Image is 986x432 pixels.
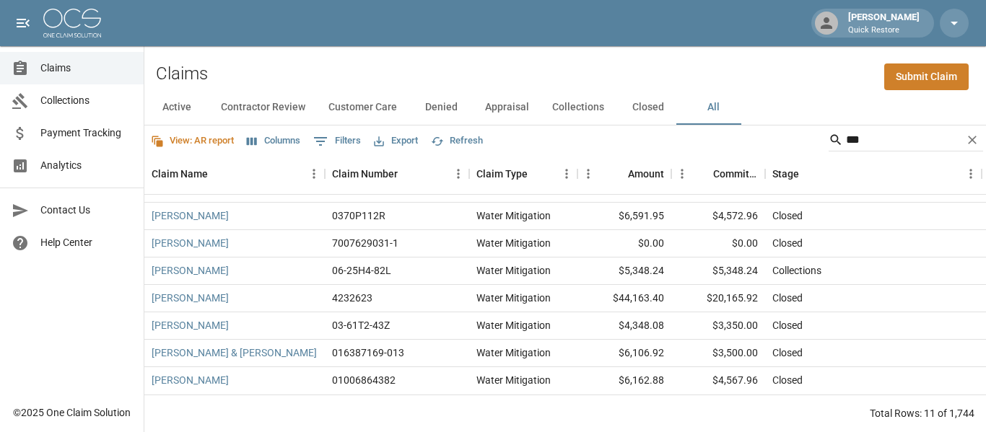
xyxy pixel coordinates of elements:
[427,130,487,152] button: Refresh
[152,318,229,332] a: [PERSON_NAME]
[671,154,765,194] div: Committed Amount
[693,164,713,184] button: Sort
[469,154,577,194] div: Claim Type
[960,163,982,185] button: Menu
[9,9,38,38] button: open drawer
[577,312,671,340] div: $4,348.08
[541,90,616,125] button: Collections
[476,236,551,250] div: Water Mitigation
[448,163,469,185] button: Menu
[556,163,577,185] button: Menu
[671,163,693,185] button: Menu
[577,154,671,194] div: Amount
[681,90,746,125] button: All
[144,90,986,125] div: dynamic tabs
[671,257,765,285] div: $5,348.24
[40,203,132,218] span: Contact Us
[476,373,551,387] div: Water Mitigation
[577,340,671,367] div: $6,106.92
[772,263,821,278] div: Collections
[398,164,418,184] button: Sort
[884,63,969,90] a: Submit Claim
[209,90,317,125] button: Contractor Review
[577,285,671,312] div: $44,163.40
[152,154,208,194] div: Claim Name
[332,154,398,194] div: Claim Number
[713,154,758,194] div: Committed Amount
[317,90,409,125] button: Customer Care
[476,154,528,194] div: Claim Type
[577,163,599,185] button: Menu
[772,208,803,223] div: Closed
[577,203,671,230] div: $6,591.95
[476,345,551,360] div: Water Mitigation
[616,90,681,125] button: Closed
[671,312,765,340] div: $3,350.00
[40,125,132,141] span: Payment Tracking
[152,291,229,305] a: [PERSON_NAME]
[671,285,765,312] div: $20,165.92
[332,345,404,360] div: 016387169-013
[332,291,372,305] div: 4232623
[144,154,325,194] div: Claim Name
[208,164,228,184] button: Sort
[409,90,474,125] button: Denied
[40,93,132,108] span: Collections
[829,128,983,154] div: Search
[842,10,925,36] div: [PERSON_NAME]
[332,208,385,223] div: 0370P112R
[765,154,982,194] div: Stage
[577,230,671,257] div: $0.00
[13,405,131,420] div: © 2025 One Claim Solution
[476,263,551,278] div: Water Mitigation
[772,318,803,332] div: Closed
[152,345,317,360] a: [PERSON_NAME] & [PERSON_NAME]
[40,61,132,76] span: Claims
[577,367,671,394] div: $6,162.88
[156,63,208,84] h2: Claims
[147,130,237,152] button: View: AR report
[370,130,422,152] button: Export
[772,154,799,194] div: Stage
[43,9,101,38] img: ocs-logo-white-transparent.png
[243,130,304,152] button: Select columns
[40,235,132,250] span: Help Center
[310,130,365,153] button: Show filters
[474,90,541,125] button: Appraisal
[325,154,469,194] div: Claim Number
[577,257,671,285] div: $5,348.24
[152,373,229,387] a: [PERSON_NAME]
[671,340,765,367] div: $3,500.00
[303,163,325,185] button: Menu
[870,406,974,420] div: Total Rows: 11 of 1,744
[144,90,209,125] button: Active
[772,291,803,305] div: Closed
[332,373,396,387] div: 01006864382
[332,263,391,278] div: 06-25H4-82L
[476,318,551,332] div: Water Mitigation
[799,164,819,184] button: Sort
[152,263,229,278] a: [PERSON_NAME]
[848,25,920,37] p: Quick Restore
[332,236,398,250] div: 7007629031-1
[528,164,548,184] button: Sort
[332,318,390,332] div: 03-61T2-43Z
[476,291,551,305] div: Water Mitigation
[608,164,628,184] button: Sort
[476,208,551,223] div: Water Mitigation
[772,373,803,387] div: Closed
[772,345,803,360] div: Closed
[40,158,132,173] span: Analytics
[671,230,765,257] div: $0.00
[152,236,229,250] a: [PERSON_NAME]
[671,203,765,230] div: $4,572.96
[671,367,765,394] div: $4,567.96
[961,129,983,151] button: Clear
[628,154,664,194] div: Amount
[152,208,229,223] a: [PERSON_NAME]
[772,236,803,250] div: Closed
